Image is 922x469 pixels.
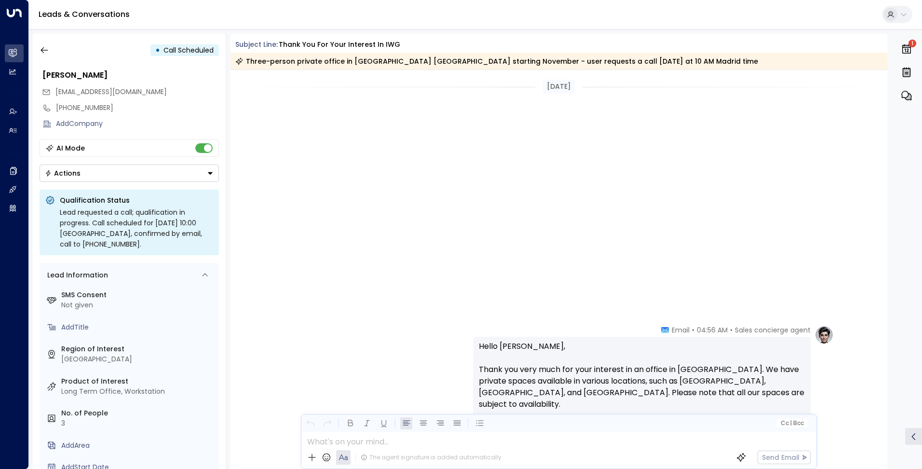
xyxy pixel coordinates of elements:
[61,290,215,300] label: SMS Consent
[730,325,732,335] span: •
[780,420,803,427] span: Cc Bcc
[279,40,400,50] div: Thank you for your interest in IWG
[361,453,502,462] div: The agent signature is added automatically
[56,103,219,113] div: [PHONE_NUMBER]
[61,418,215,428] div: 3
[39,9,130,20] a: Leads & Conversations
[44,270,108,280] div: Lead Information
[61,386,215,397] div: Long Term Office, Workstation
[908,40,916,47] span: 1
[735,325,811,335] span: Sales concierge agent
[60,207,213,249] div: Lead requested a call; qualification in progress. Call scheduled for [DATE] 10:00 [GEOGRAPHIC_DAT...
[61,408,215,418] label: No. of People
[56,143,85,153] div: AI Mode
[61,344,215,354] label: Region of Interest
[543,80,575,94] div: [DATE]
[321,417,333,429] button: Redo
[55,87,167,97] span: [EMAIL_ADDRESS][DOMAIN_NAME]
[42,69,219,81] div: [PERSON_NAME]
[45,169,81,178] div: Actions
[55,87,167,97] span: turok3000@gmail.com
[692,325,694,335] span: •
[40,165,219,182] div: Button group with a nested menu
[776,419,807,428] button: Cc|Bcc
[60,195,213,205] p: Qualification Status
[40,165,219,182] button: Actions
[697,325,728,335] span: 04:56 AM
[304,417,316,429] button: Undo
[61,322,215,332] div: AddTitle
[235,40,278,49] span: Subject Line:
[61,376,215,386] label: Product of Interest
[61,300,215,310] div: Not given
[898,39,915,60] button: 1
[814,325,834,345] img: profile-logo.png
[61,354,215,364] div: [GEOGRAPHIC_DATA]
[672,325,690,335] span: Email
[61,441,215,451] div: AddArea
[790,420,792,427] span: |
[155,41,160,59] div: •
[235,56,758,66] div: Three-person private office in [GEOGRAPHIC_DATA] [GEOGRAPHIC_DATA] starting November - user reque...
[56,119,219,129] div: AddCompany
[163,45,214,55] span: Call Scheduled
